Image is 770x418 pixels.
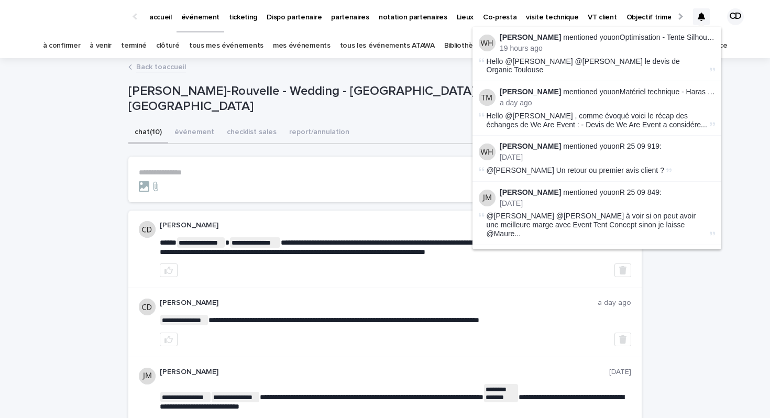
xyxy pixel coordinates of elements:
span: @[PERSON_NAME] @[PERSON_NAME] à voir si on peut avoir une meilleure marge avec Event Tent Concept... [487,212,708,238]
p: a day ago [500,98,715,107]
img: Ls34BcGeRexTGTNfXpUC [21,6,123,27]
a: à venir [90,34,112,58]
span: Hello @[PERSON_NAME] @[PERSON_NAME] le devis de Organic Toulouse [487,57,680,74]
p: [DATE] [500,199,715,208]
a: mes événements [273,34,331,58]
img: William Hearsey [479,144,496,160]
button: Delete post [614,263,631,277]
p: [DATE] [609,368,631,377]
p: 19 hours ago [500,44,715,53]
p: mentioned you on : [500,87,715,96]
button: report/annulation [283,122,356,144]
a: Back toaccueil [136,60,186,72]
span: @[PERSON_NAME] Un retour ou premier avis client ? [487,166,664,174]
button: événement [168,122,221,144]
p: mentioned you on : [500,188,715,197]
strong: [PERSON_NAME] [500,188,561,196]
a: clôturé [156,34,180,58]
a: tous les événements ATAWA [340,34,435,58]
a: tous mes événements [189,34,263,58]
img: Julien Mathieu [479,190,496,206]
a: R 25 09 919 [620,142,659,150]
a: Bibliothèque 3D [444,34,497,58]
p: [PERSON_NAME] [160,221,581,230]
p: mentioned you on : [500,33,715,42]
p: [PERSON_NAME]-Rouvelle - Wedding - [GEOGRAPHIC_DATA]-[GEOGRAPHIC_DATA] [128,84,560,114]
strong: [PERSON_NAME] [500,87,561,96]
p: [DATE] [500,153,715,162]
button: Delete post [614,333,631,346]
button: chat (10) [128,122,168,144]
img: Theo Maillet [479,89,496,106]
button: like this post [160,333,178,346]
a: R 25 09 849 [620,188,659,196]
p: a day ago [598,299,631,307]
button: like this post [160,263,178,277]
p: [PERSON_NAME] [160,299,598,307]
p: [PERSON_NAME] [160,368,609,377]
span: Hello @[PERSON_NAME] , comme évoqué voici le récap des échanges de We Are Event : - Devis de We A... [487,112,708,129]
a: à confirmer [43,34,81,58]
button: checklist sales [221,122,283,144]
strong: [PERSON_NAME] [500,33,561,41]
strong: [PERSON_NAME] [500,142,561,150]
div: CD [727,8,744,25]
img: William Hearsey [479,35,496,51]
p: mentioned you on : [500,142,715,151]
a: terminé [121,34,147,58]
